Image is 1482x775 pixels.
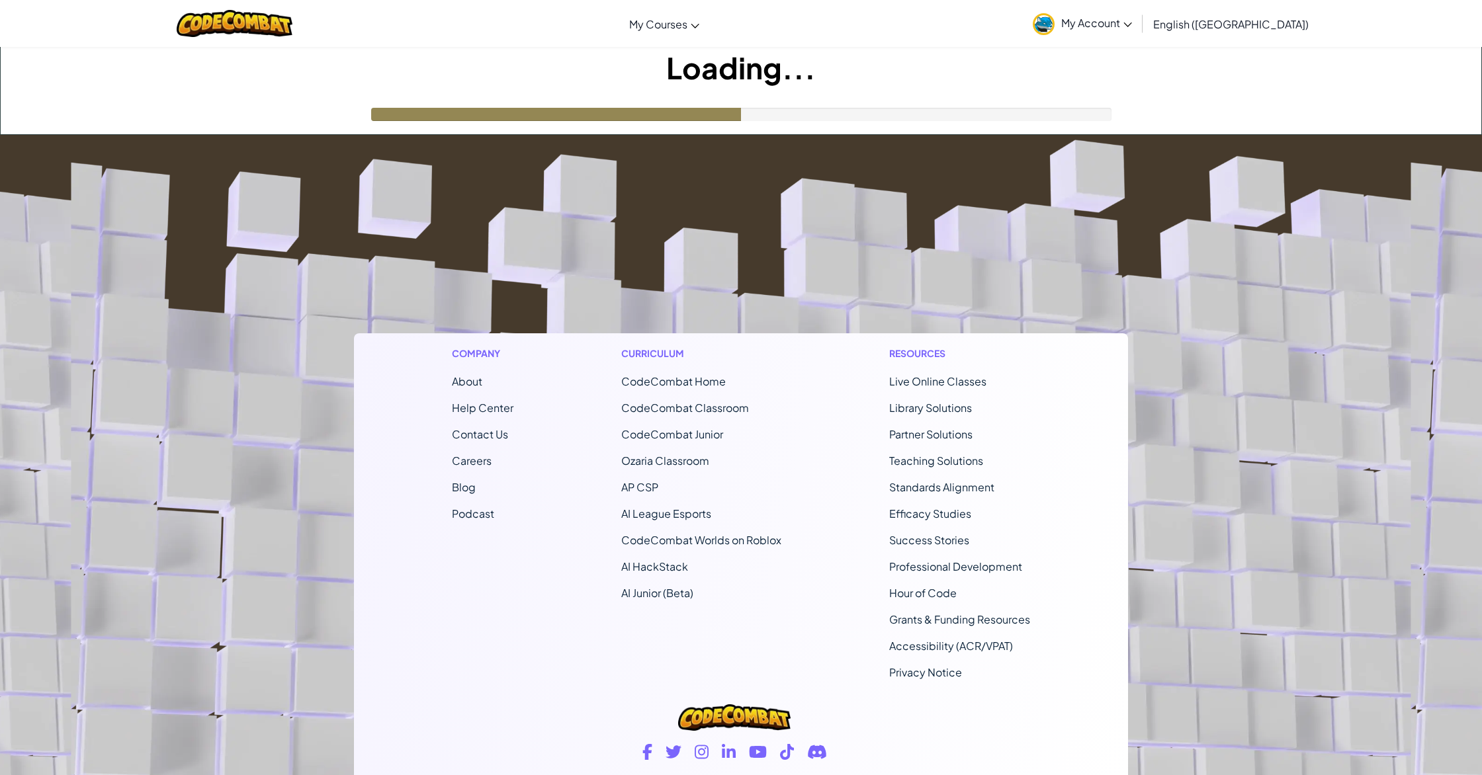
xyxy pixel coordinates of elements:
[1026,3,1139,44] a: My Account
[621,586,693,600] a: AI Junior (Beta)
[621,507,711,520] a: AI League Esports
[889,586,957,600] a: Hour of Code
[889,427,973,441] a: Partner Solutions
[1,47,1481,88] h1: Loading...
[621,454,709,468] a: Ozaria Classroom
[889,639,1013,653] a: Accessibility (ACR/VPAT)
[1153,17,1309,31] span: English ([GEOGRAPHIC_DATA])
[621,347,781,360] h1: Curriculum
[452,454,492,468] a: Careers
[1033,13,1055,35] img: avatar
[629,17,687,31] span: My Courses
[621,427,723,441] a: CodeCombat Junior
[889,480,994,494] a: Standards Alignment
[623,6,706,42] a: My Courses
[889,533,969,547] a: Success Stories
[889,374,986,388] a: Live Online Classes
[452,427,508,441] span: Contact Us
[452,401,513,415] a: Help Center
[621,401,749,415] a: CodeCombat Classroom
[452,507,494,520] a: Podcast
[889,454,983,468] a: Teaching Solutions
[889,612,1030,626] a: Grants & Funding Resources
[1061,16,1132,30] span: My Account
[621,374,726,388] span: CodeCombat Home
[1147,6,1315,42] a: English ([GEOGRAPHIC_DATA])
[889,665,962,679] a: Privacy Notice
[889,401,972,415] a: Library Solutions
[678,704,791,731] img: CodeCombat logo
[889,559,1022,573] a: Professional Development
[452,374,482,388] a: About
[621,559,688,573] a: AI HackStack
[177,10,292,37] img: CodeCombat logo
[452,480,476,494] a: Blog
[452,347,513,360] h1: Company
[889,507,971,520] a: Efficacy Studies
[889,347,1030,360] h1: Resources
[621,533,781,547] a: CodeCombat Worlds on Roblox
[621,480,658,494] a: AP CSP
